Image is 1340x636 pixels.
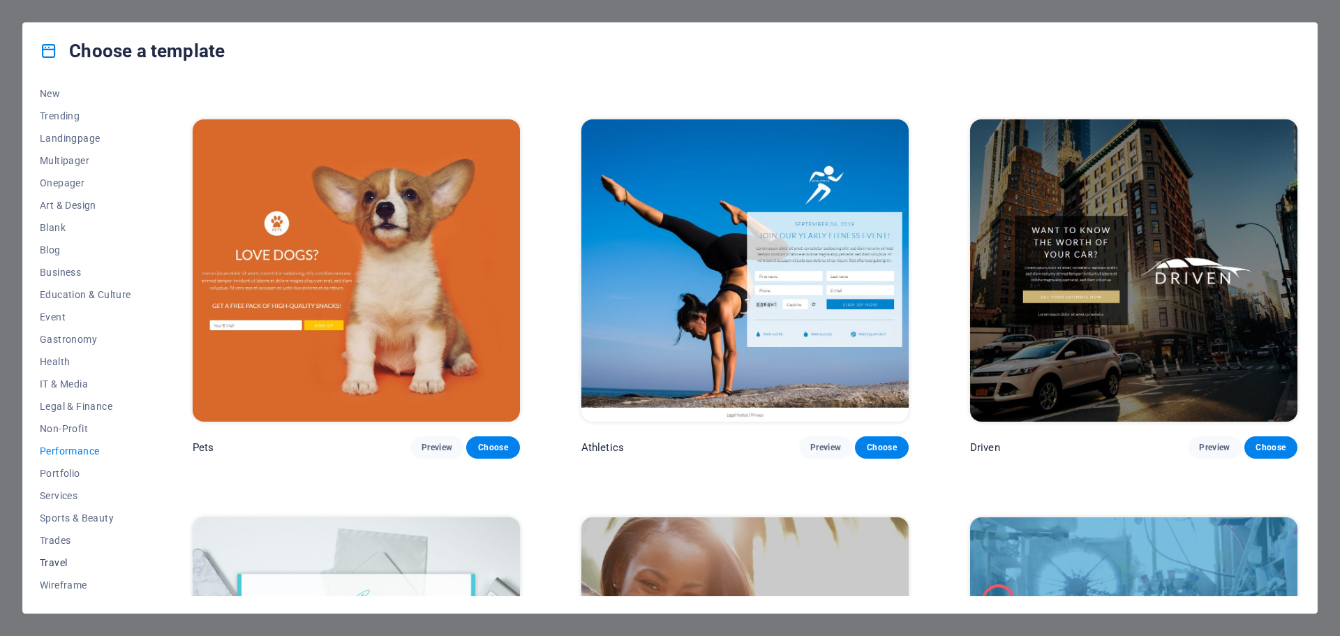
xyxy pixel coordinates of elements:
span: Travel [40,557,131,568]
span: Preview [422,442,452,453]
button: Sports & Beauty [40,507,131,529]
button: Blank [40,216,131,239]
button: Art & Design [40,194,131,216]
p: Athletics [581,441,624,454]
button: Landingpage [40,127,131,149]
span: Choose [1256,442,1286,453]
button: Wireframe [40,574,131,596]
span: New [40,88,131,99]
button: Blog [40,239,131,261]
span: Performance [40,445,131,457]
span: Non-Profit [40,423,131,434]
span: Preview [810,442,841,453]
span: Blog [40,244,131,256]
span: Business [40,267,131,278]
button: Trades [40,529,131,552]
button: Preview [410,436,463,459]
button: Health [40,350,131,373]
img: Pets [193,119,520,421]
span: Event [40,311,131,323]
button: Choose [1244,436,1297,459]
span: Portfolio [40,468,131,479]
span: Health [40,356,131,367]
button: New [40,82,131,105]
span: Sports & Beauty [40,512,131,524]
span: Blank [40,222,131,233]
span: Wireframe [40,579,131,591]
button: IT & Media [40,373,131,395]
span: Multipager [40,155,131,166]
span: Choose [866,442,897,453]
button: Preview [799,436,852,459]
span: Choose [477,442,508,453]
button: Gastronomy [40,328,131,350]
img: Driven [970,119,1297,421]
span: Education & Culture [40,289,131,300]
p: Driven [970,441,1000,454]
button: Business [40,261,131,283]
h4: Choose a template [40,40,225,62]
span: Legal & Finance [40,401,131,412]
span: Landingpage [40,133,131,144]
button: Trending [40,105,131,127]
span: Preview [1199,442,1230,453]
button: Multipager [40,149,131,172]
button: Legal & Finance [40,395,131,417]
button: Event [40,306,131,328]
button: Choose [855,436,908,459]
button: Education & Culture [40,283,131,306]
button: Choose [466,436,519,459]
button: Portfolio [40,462,131,485]
span: Art & Design [40,200,131,211]
span: Trades [40,535,131,546]
button: Non-Profit [40,417,131,440]
span: Services [40,490,131,501]
span: Gastronomy [40,334,131,345]
span: IT & Media [40,378,131,390]
img: Athletics [581,119,909,421]
button: Preview [1188,436,1241,459]
button: Travel [40,552,131,574]
button: Onepager [40,172,131,194]
p: Pets [193,441,214,454]
button: Services [40,485,131,507]
button: Performance [40,440,131,462]
span: Trending [40,110,131,121]
span: Onepager [40,177,131,188]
